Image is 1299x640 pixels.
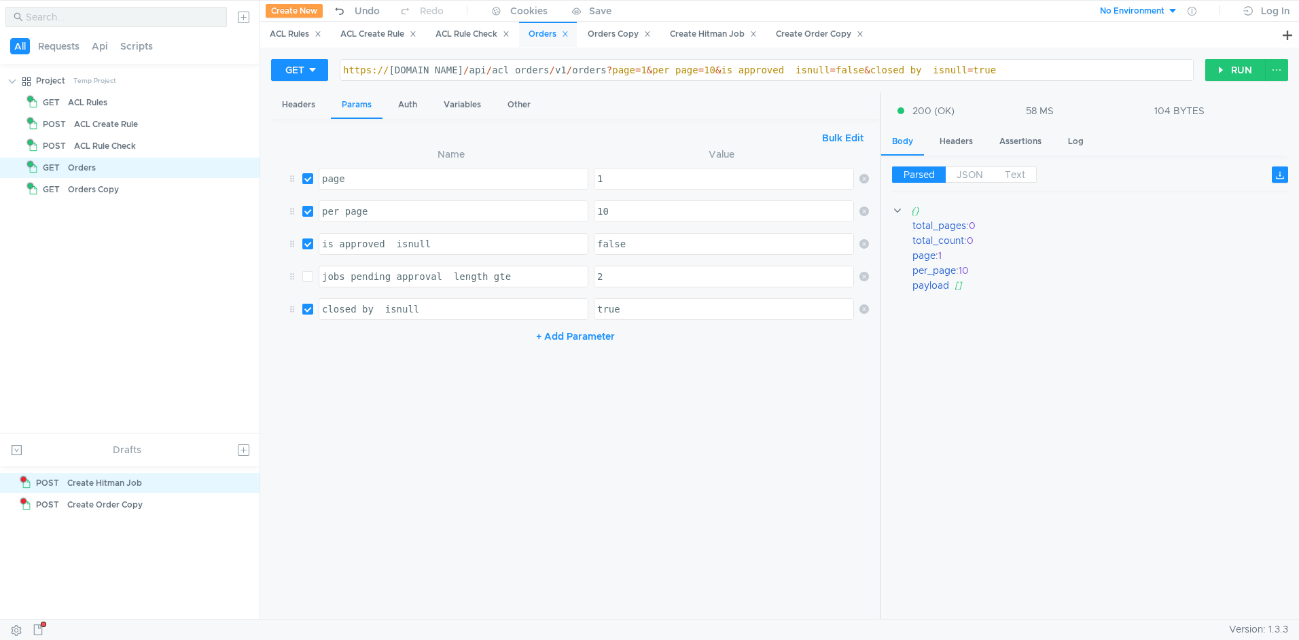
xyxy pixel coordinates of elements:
[340,27,416,41] div: ACL Create Rule
[912,233,964,248] div: total_count
[43,179,60,200] span: GET
[43,114,66,135] span: POST
[1205,59,1266,81] button: RUN
[881,129,924,156] div: Body
[588,27,651,41] div: Orders Copy
[435,27,510,41] div: ACL Rule Check
[497,92,541,118] div: Other
[34,38,84,54] button: Requests
[957,168,983,181] span: JSON
[817,130,869,146] button: Bulk Edit
[1057,129,1095,154] div: Log
[10,38,30,54] button: All
[1154,105,1205,117] div: 104 BYTES
[74,136,136,156] div: ACL Rule Check
[36,473,59,493] span: POST
[912,103,955,118] span: 200 (OK)
[589,6,611,16] div: Save
[1100,5,1164,18] div: No Environment
[313,146,588,162] th: Name
[912,248,936,263] div: page
[912,218,966,233] div: total_pages
[266,4,323,18] button: Create New
[912,263,1288,278] div: :
[43,92,60,113] span: GET
[938,248,1270,263] div: 1
[912,263,956,278] div: per_page
[387,92,428,118] div: Auth
[271,92,326,118] div: Headers
[1261,3,1289,19] div: Log In
[113,442,141,458] div: Drafts
[912,218,1288,233] div: :
[270,27,321,41] div: ACL Rules
[529,27,569,41] div: Orders
[929,129,984,154] div: Headers
[1026,105,1054,117] div: 58 MS
[36,71,65,91] div: Project
[912,203,1269,218] div: {}
[433,92,492,118] div: Variables
[389,1,453,21] button: Redo
[969,218,1272,233] div: 0
[323,1,389,21] button: Undo
[36,495,59,515] span: POST
[904,168,935,181] span: Parsed
[420,3,444,19] div: Redo
[967,233,1271,248] div: 0
[285,63,304,77] div: GET
[74,114,138,135] div: ACL Create Rule
[670,27,757,41] div: Create Hitman Job
[510,3,548,19] div: Cookies
[68,92,107,113] div: ACL Rules
[531,328,620,344] button: + Add Parameter
[26,10,219,24] input: Search...
[776,27,864,41] div: Create Order Copy
[912,233,1288,248] div: :
[68,179,119,200] div: Orders Copy
[588,146,854,162] th: Value
[1229,620,1288,639] span: Version: 1.3.3
[331,92,382,119] div: Params
[912,278,949,293] div: payload
[43,158,60,178] span: GET
[116,38,157,54] button: Scripts
[68,158,96,178] div: Orders
[1005,168,1025,181] span: Text
[912,248,1288,263] div: :
[355,3,380,19] div: Undo
[43,136,66,156] span: POST
[88,38,112,54] button: Api
[959,263,1271,278] div: 10
[989,129,1052,154] div: Assertions
[955,278,1271,293] div: []
[73,71,116,91] div: Temp Project
[67,495,143,515] div: Create Order Copy
[67,473,142,493] div: Create Hitman Job
[271,59,328,81] button: GET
